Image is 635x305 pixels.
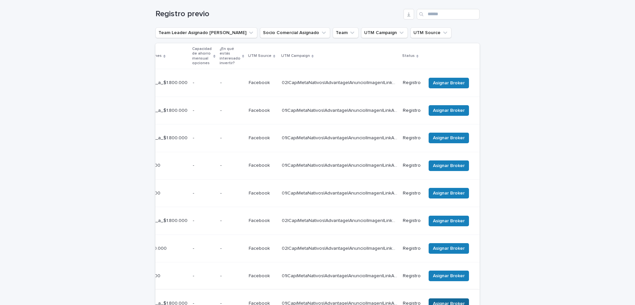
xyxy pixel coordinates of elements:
p: - [193,191,215,196]
p: Facebook [249,272,271,279]
p: Registro [403,273,421,279]
p: - [220,163,243,168]
p: - [220,273,243,279]
button: UTM Campaign [361,27,408,38]
input: Search [417,9,480,20]
button: Asignar Broker [429,105,469,116]
button: Team Leader Asignado LLamados [155,27,257,38]
p: Facebook [249,134,271,141]
h1: Registro previo [155,9,401,19]
p: - [220,135,243,141]
p: Facebook [249,161,271,168]
p: 01|CapiMetaNativos|Advantage|Anuncio|Imagen|LinkAd|AON|Agosto|2025|Capitalizarme|SinPie|Nueva_Calif [282,134,399,141]
p: UTM Campaign [281,52,310,60]
p: 01|CapiMetaNativos|Advantage|Anuncio|Imagen|LinkAd|AON|Agosto|2025|Capitalizarme|SinPie|Nueva_Calif [282,161,399,168]
p: Facebook [249,107,271,113]
p: Facebook [249,217,271,224]
p: UTM Source [248,52,272,60]
span: Asignar Broker [433,107,465,114]
p: 02|CapiMetaNativos|Advantage|Anuncio|Imagen|LinkAd|AON|Agosto|2025|Capitalizarme|UF|Nueva_Calif [282,217,399,224]
p: 02|CapiMetaNativos|Advantage|Anuncio|Imagen|LinkAd|AON|Agosto|2025|Capitalizarme|UF|Nueva_Calif [282,79,399,86]
button: Asignar Broker [429,216,469,226]
span: Asignar Broker [433,190,465,196]
p: 02|CapiMetaNativos|Advantage|Anuncio|Imagen|LinkAd|AON|Agosto|2025|Capitalizarme|UF|Nueva_Calif [282,244,399,251]
p: - [220,218,243,224]
p: 01|CapiMetaNativos|Advantage|Anuncio|Imagen|LinkAd|AON|Agosto|2025|Capitalizarme|SinPie|Nueva_Calif [282,107,399,113]
span: Asignar Broker [433,162,465,169]
button: Asignar Broker [429,133,469,143]
p: - [220,246,243,251]
p: - [193,108,215,113]
p: Registro [403,80,421,86]
p: - [193,163,215,168]
p: - [193,80,215,86]
button: Asignar Broker [429,160,469,171]
span: Asignar Broker [433,80,465,86]
p: - [193,273,215,279]
button: Asignar Broker [429,243,469,254]
p: Registro [403,108,421,113]
button: Asignar Broker [429,188,469,198]
p: - [193,218,215,224]
p: Capacidad de ahorro mensual opciones [192,45,212,67]
p: Facebook [249,189,271,196]
button: UTM Source [410,27,451,38]
p: 01|CapiMetaNativos|Advantage|Anuncio|Imagen|LinkAd|AON|Agosto|2025|SinPie|Nueva_Calif [282,189,399,196]
span: Asignar Broker [433,135,465,141]
p: - [220,191,243,196]
p: Registro [403,163,421,168]
p: Facebook [249,79,271,86]
p: ¿En qué estás interesado invertir? [220,45,240,67]
p: - [220,80,243,86]
span: Asignar Broker [433,218,465,224]
p: Status [402,52,415,60]
p: Registro [403,218,421,224]
button: Socio Comercial Asignado [260,27,330,38]
p: Registro [403,191,421,196]
button: Asignar Broker [429,271,469,281]
p: Registro [403,135,421,141]
p: - [193,246,215,251]
p: - [193,135,215,141]
button: Asignar Broker [429,78,469,88]
p: 01|CapiMetaNativos|Advantage|Anuncio|Imagen|LinkAd|AON|Agosto|2025|Capitalizarme|SinPie|Nueva_Calif [282,272,399,279]
span: Asignar Broker [433,245,465,252]
p: Registro [403,246,421,251]
p: Facebook [249,244,271,251]
button: Team [333,27,359,38]
p: - [220,108,243,113]
span: Asignar Broker [433,273,465,279]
